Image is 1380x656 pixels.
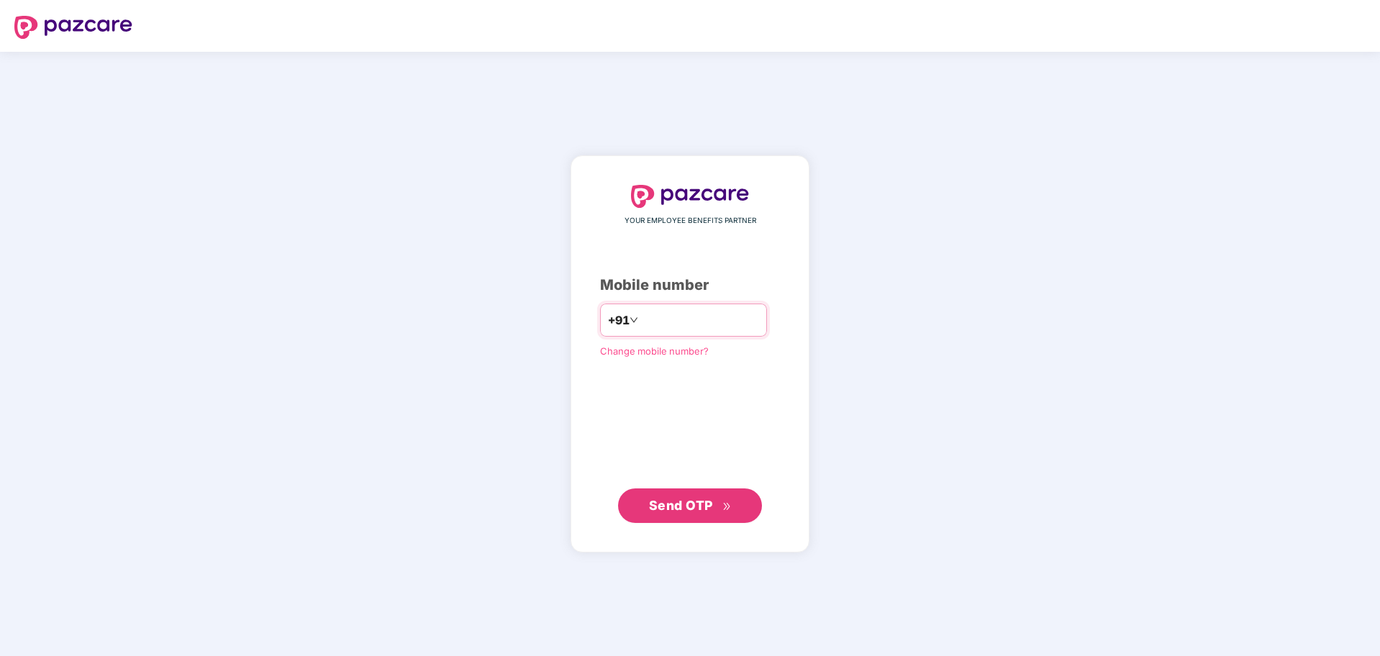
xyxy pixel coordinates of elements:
button: Send OTPdouble-right [618,488,762,523]
div: Mobile number [600,274,780,296]
span: down [630,316,638,324]
a: Change mobile number? [600,345,709,357]
img: logo [631,185,749,208]
img: logo [14,16,132,39]
span: double-right [722,502,732,511]
span: YOUR EMPLOYEE BENEFITS PARTNER [625,215,756,227]
span: +91 [608,311,630,329]
span: Send OTP [649,498,713,513]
